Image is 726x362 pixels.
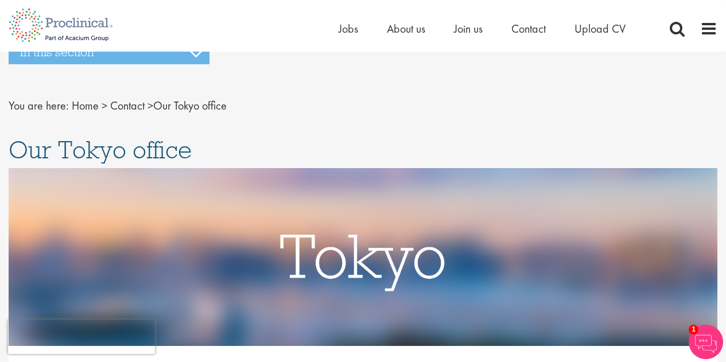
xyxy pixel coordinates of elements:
[9,134,192,165] span: Our Tokyo office
[689,325,698,334] span: 1
[454,21,483,36] a: Join us
[339,21,358,36] a: Jobs
[689,325,723,359] img: Chatbot
[511,21,546,36] a: Contact
[110,98,145,113] a: breadcrumb link to Contact
[102,98,107,113] span: >
[8,320,155,354] iframe: reCAPTCHA
[9,98,69,113] span: You are here:
[574,21,626,36] a: Upload CV
[387,21,425,36] a: About us
[72,98,99,113] a: breadcrumb link to Home
[147,98,153,113] span: >
[9,40,209,64] h3: In this section
[72,98,227,113] span: Our Tokyo office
